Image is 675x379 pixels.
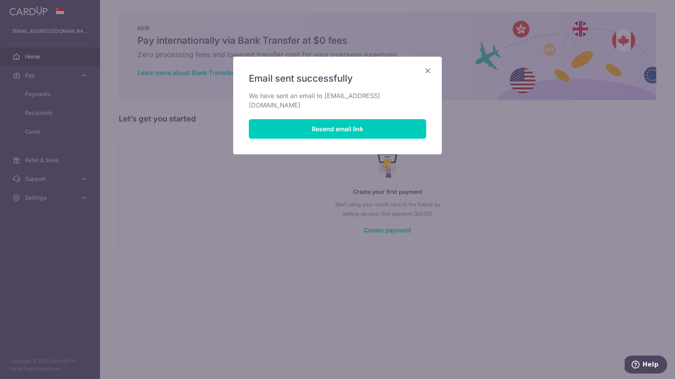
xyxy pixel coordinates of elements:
[249,91,426,110] p: We have sent an email to [EMAIL_ADDRESS][DOMAIN_NAME]
[423,66,432,75] button: Close
[625,356,667,375] iframe: Opens a widget where you can find more information
[249,119,426,139] button: Resend email link
[249,72,353,85] span: Email sent successfully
